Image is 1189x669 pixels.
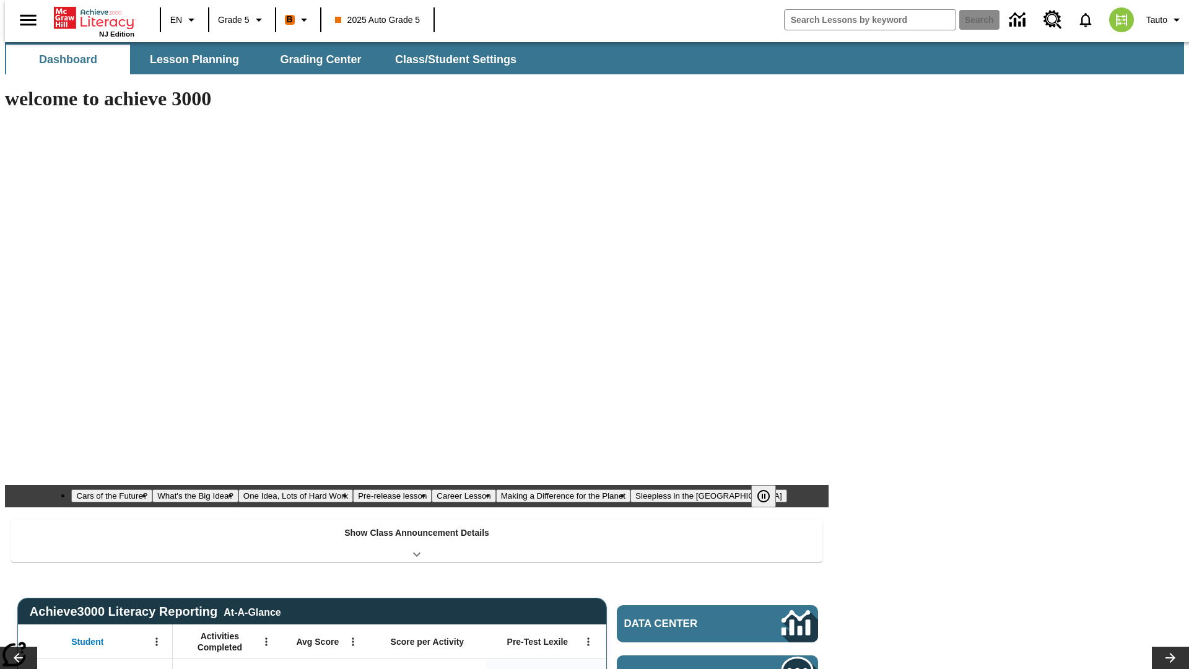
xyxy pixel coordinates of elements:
[395,53,516,67] span: Class/Student Settings
[353,489,432,502] button: Slide 4 Pre-release lesson
[507,636,568,647] span: Pre-Test Lexile
[150,53,239,67] span: Lesson Planning
[280,9,316,31] button: Boost Class color is orange. Change class color
[624,618,740,630] span: Data Center
[165,9,204,31] button: Language: EN, Select a language
[385,45,526,74] button: Class/Student Settings
[496,489,630,502] button: Slide 6 Making a Difference for the Planet
[224,605,281,618] div: At-A-Glance
[6,45,130,74] button: Dashboard
[5,45,528,74] div: SubNavbar
[1036,3,1069,37] a: Resource Center, Will open in new tab
[344,527,489,540] p: Show Class Announcement Details
[280,53,361,67] span: Grading Center
[54,6,134,30] a: Home
[1152,647,1189,669] button: Lesson carousel, Next
[170,14,182,27] span: EN
[71,636,103,647] span: Student
[147,632,166,651] button: Open Menu
[238,489,353,502] button: Slide 3 One Idea, Lots of Hard Work
[1102,4,1141,36] button: Select a new avatar
[630,489,787,502] button: Slide 7 Sleepless in the Animal Kingdom
[344,632,362,651] button: Open Menu
[213,9,271,31] button: Grade: Grade 5, Select a grade
[152,489,238,502] button: Slide 2 What's the Big Idea?
[30,605,281,619] span: Achieve3000 Literacy Reporting
[617,605,818,642] a: Data Center
[1002,3,1036,37] a: Data Center
[5,87,829,110] h1: welcome to achieve 3000
[1069,4,1102,36] a: Notifications
[785,10,956,30] input: search field
[5,42,1184,74] div: SubNavbar
[391,636,464,647] span: Score per Activity
[133,45,256,74] button: Lesson Planning
[259,45,383,74] button: Grading Center
[579,632,598,651] button: Open Menu
[1141,9,1189,31] button: Profile/Settings
[257,632,276,651] button: Open Menu
[296,636,339,647] span: Avg Score
[218,14,250,27] span: Grade 5
[11,519,822,562] div: Show Class Announcement Details
[99,30,134,38] span: NJ Edition
[335,14,420,27] span: 2025 Auto Grade 5
[71,489,152,502] button: Slide 1 Cars of the Future?
[179,631,261,653] span: Activities Completed
[39,53,97,67] span: Dashboard
[751,485,776,507] button: Pause
[54,4,134,38] div: Home
[432,489,495,502] button: Slide 5 Career Lesson
[751,485,788,507] div: Pause
[1146,14,1167,27] span: Tauto
[287,12,293,27] span: B
[1109,7,1134,32] img: avatar image
[10,2,46,38] button: Open side menu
